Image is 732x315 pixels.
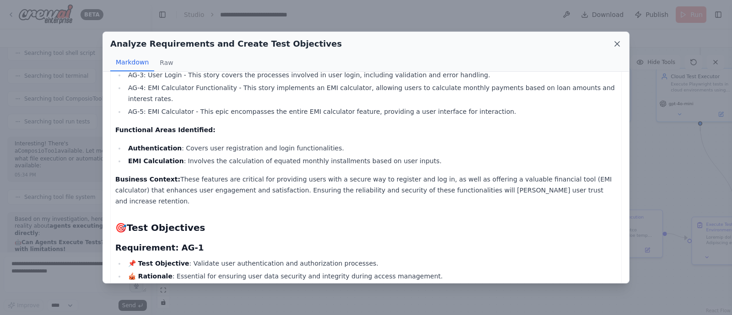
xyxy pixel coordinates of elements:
h3: Requirement: AG-1 [115,241,617,254]
li: AG-3: User Login - This story covers the processes involved in user login, including validation a... [125,69,617,80]
h2: Analyze Requirements and Create Test Objectives [110,37,342,50]
strong: Authentication [128,144,182,152]
li: : Essential for ensuring user data security and integrity during access management. [125,271,617,282]
h2: 🎯 [115,221,617,234]
strong: 📌 Test Objective [128,260,189,267]
strong: 🎪 Rationale [128,272,172,280]
li: AG-5: EMI Calculator - This epic encompasses the entire EMI calculator feature, providing a user ... [125,106,617,117]
strong: Business Context: [115,176,180,183]
button: Markdown [110,54,154,71]
button: Raw [154,54,178,71]
li: : Covers user registration and login functionalities. [125,143,617,154]
li: : Validate user authentication and authorization processes. [125,258,617,269]
strong: EMI Calculation [128,157,184,165]
strong: Functional Areas Identified: [115,126,215,133]
li: : Involves the calculation of equated monthly installments based on user inputs. [125,155,617,166]
li: AG-4: EMI Calculator Functionality - This story implements an EMI calculator, allowing users to c... [125,82,617,104]
p: These features are critical for providing users with a secure way to register and log in, as well... [115,174,617,207]
strong: Test Objectives [127,222,205,233]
